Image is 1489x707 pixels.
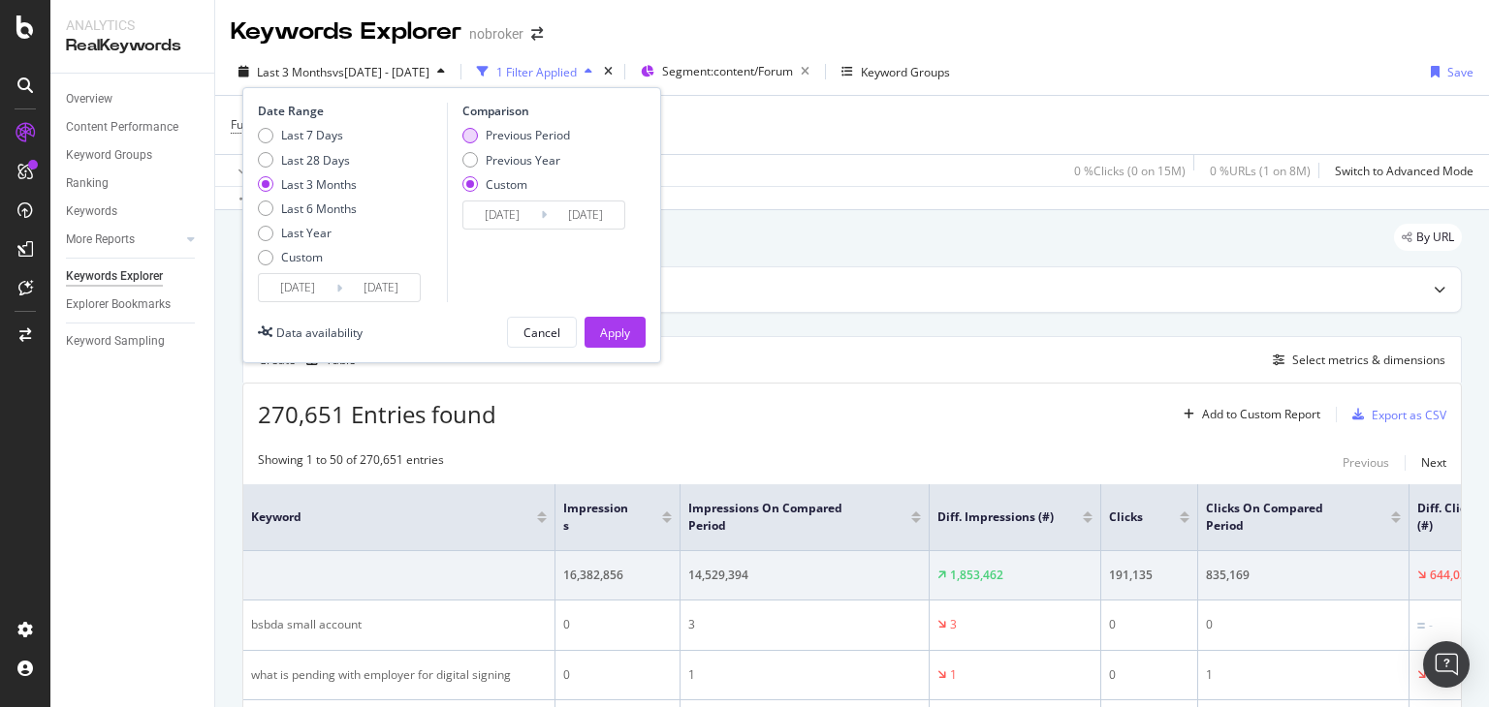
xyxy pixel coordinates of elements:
div: Last 7 Days [281,127,343,143]
div: arrow-right-arrow-left [531,27,543,41]
div: 1 [1206,666,1401,684]
input: End Date [342,274,420,301]
div: 0 % URLs ( 1 on 8M ) [1210,163,1311,179]
div: 1 [950,666,957,684]
span: Diff. Impressions (#) [937,508,1054,526]
div: 3 [950,616,957,633]
input: Start Date [259,274,336,301]
div: Custom [486,176,527,193]
div: Last 7 Days [258,127,357,143]
div: what is pending with employer for digital signing [251,666,547,684]
div: Select metrics & dimensions [1292,352,1445,368]
div: 0 [1206,616,1401,633]
div: Keyword Groups [66,145,152,166]
div: 1 Filter Applied [496,64,577,80]
div: Keywords Explorer [231,15,461,48]
span: Segment: content/Forum [662,63,793,79]
div: Comparison [462,103,631,119]
input: End Date [547,201,624,229]
div: Previous [1343,454,1389,471]
div: Overview [66,89,112,109]
div: Switch to Advanced Mode [1335,163,1473,179]
a: Content Performance [66,117,201,138]
span: Clicks On Compared Period [1206,500,1362,535]
div: RealKeywords [66,35,199,57]
div: 1,853,462 [950,567,1003,584]
div: Add to Custom Report [1202,409,1320,420]
a: Ranking [66,173,201,194]
div: Keywords [66,201,117,222]
div: nobroker [469,24,523,44]
span: Full URL [231,116,273,133]
div: Export as CSV [1372,407,1446,423]
button: Add to Custom Report [1176,399,1320,430]
div: - [1429,617,1433,634]
button: Save [1423,56,1473,87]
a: Keyword Sampling [66,331,201,352]
button: Apply [585,317,646,348]
div: Analytics [66,15,199,35]
div: 14,529,394 [688,567,921,584]
div: 1 [688,666,921,684]
div: 0 [563,616,672,633]
span: Impressions [563,500,633,535]
div: Last 3 Months [258,176,357,193]
button: Last 3 Monthsvs[DATE] - [DATE] [231,56,453,87]
div: Data availability [276,324,363,341]
div: Previous Period [462,127,570,143]
div: legacy label [1394,224,1462,251]
span: By URL [1416,231,1454,243]
input: Start Date [463,201,541,229]
div: Cancel [523,324,560,341]
button: Select metrics & dimensions [1265,349,1445,372]
div: Previous Year [462,152,570,169]
div: Custom [462,176,570,193]
div: 0 [563,666,672,684]
button: Cancel [507,317,577,348]
div: Last 3 Months [281,176,357,193]
button: 1 Filter Applied [469,56,600,87]
span: Clicks [1109,508,1151,526]
img: Equal [1417,623,1425,629]
div: Custom [281,249,323,265]
div: More Reports [66,230,135,250]
div: Apply [600,324,630,341]
div: 0 [1109,616,1189,633]
div: Keyword Sampling [66,331,165,352]
span: 270,651 Entries found [258,398,496,430]
div: Custom [258,249,357,265]
button: Next [1421,451,1446,475]
div: Last Year [281,225,332,241]
button: Previous [1343,451,1389,475]
div: Last 6 Months [258,200,357,217]
div: Keywords Explorer [66,266,163,287]
span: vs [DATE] - [DATE] [333,64,429,80]
a: Keyword Groups [66,145,201,166]
button: Segment:content/Forum [633,56,817,87]
div: Date Range [258,103,442,119]
div: Save [1447,64,1473,80]
a: Overview [66,89,201,109]
div: Last Year [258,225,357,241]
button: Switch to Advanced Mode [1327,155,1473,186]
a: Keywords Explorer [66,266,201,287]
button: Export as CSV [1345,399,1446,430]
div: 835,169 [1206,567,1401,584]
a: Keywords [66,201,201,222]
button: Keyword Groups [834,56,958,87]
div: 191,135 [1109,567,1189,584]
div: 0 % Clicks ( 0 on 15M ) [1074,163,1186,179]
a: More Reports [66,230,181,250]
div: Last 28 Days [281,152,350,169]
div: Keyword Groups [861,64,950,80]
div: Last 6 Months [281,200,357,217]
div: 0 [1109,666,1189,684]
div: Table [326,354,356,366]
div: Previous Period [486,127,570,143]
button: Apply [231,155,287,186]
div: Ranking [66,173,109,194]
span: Impressions On Compared Period [688,500,882,535]
div: 3 [688,616,921,633]
div: Last 28 Days [258,152,357,169]
span: Last 3 Months [257,64,333,80]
